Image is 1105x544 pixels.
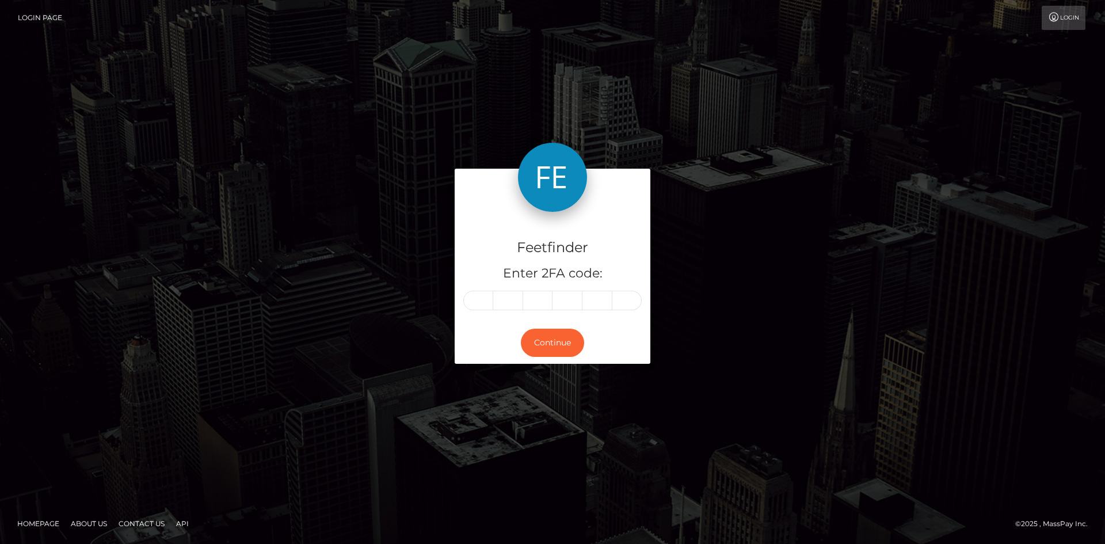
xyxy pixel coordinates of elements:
[18,6,62,30] a: Login Page
[1042,6,1085,30] a: Login
[518,143,587,212] img: Feetfinder
[1015,518,1096,530] div: © 2025 , MassPay Inc.
[114,515,169,532] a: Contact Us
[13,515,64,532] a: Homepage
[66,515,112,532] a: About Us
[172,515,193,532] a: API
[463,238,642,258] h4: Feetfinder
[521,329,584,357] button: Continue
[463,265,642,283] h5: Enter 2FA code:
